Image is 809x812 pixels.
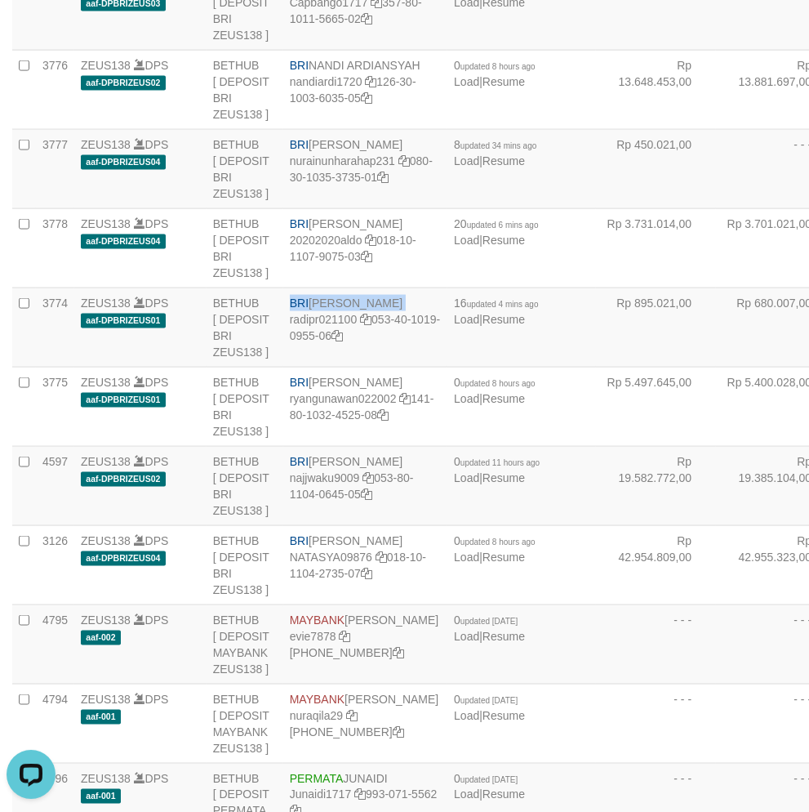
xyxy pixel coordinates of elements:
[36,526,74,605] td: 3126
[74,447,207,526] td: DPS
[74,526,207,605] td: DPS
[290,234,362,247] a: 20202020aldo
[361,250,372,263] a: Copy 018101107907503 to clipboard
[81,376,131,389] a: ZEUS138
[454,709,479,722] a: Load
[74,209,207,288] td: DPS
[482,234,525,247] a: Resume
[81,217,131,230] a: ZEUS138
[207,685,283,764] td: BETHUB [ DEPOSIT MAYBANK ZEUS138 ]
[454,772,525,801] span: |
[460,617,518,626] span: updated [DATE]
[74,685,207,764] td: DPS
[339,630,350,643] a: Copy evie7878 to clipboard
[81,472,166,486] span: aaf-DPBRIZEUS02
[36,685,74,764] td: 4794
[454,613,518,627] span: 0
[454,534,536,564] span: |
[482,788,525,801] a: Resume
[454,693,525,722] span: |
[346,709,358,722] a: Copy nuraqila29 to clipboard
[81,59,131,72] a: ZEUS138
[290,59,309,72] span: BRI
[454,534,536,547] span: 0
[207,288,283,368] td: BETHUB [ DEPOSIT BRI ZEUS138 ]
[283,130,447,209] td: [PERSON_NAME] 080-30-1035-3735-01
[283,288,447,368] td: [PERSON_NAME] 053-40-1019-0955-06
[454,471,479,484] a: Load
[207,368,283,447] td: BETHUB [ DEPOSIT BRI ZEUS138 ]
[460,62,536,71] span: updated 8 hours ago
[460,458,540,467] span: updated 11 hours ago
[81,710,121,724] span: aaf-001
[74,130,207,209] td: DPS
[596,209,716,288] td: Rp 3.731.014,00
[361,12,372,25] a: Copy 357801011566502 to clipboard
[482,709,525,722] a: Resume
[393,725,404,738] a: Copy 8743968600 to clipboard
[283,605,447,685] td: [PERSON_NAME] [PHONE_NUMBER]
[361,488,372,501] a: Copy 053801104064505 to clipboard
[36,288,74,368] td: 3774
[454,376,536,405] span: |
[81,455,131,468] a: ZEUS138
[331,329,343,342] a: Copy 053401019095506 to clipboard
[36,605,74,685] td: 4795
[207,447,283,526] td: BETHUB [ DEPOSIT BRI ZEUS138 ]
[460,379,536,388] span: updated 8 hours ago
[290,313,358,326] a: radipr021100
[290,376,309,389] span: BRI
[365,234,376,247] a: Copy 20202020aldo to clipboard
[290,154,395,167] a: nurainunharahap231
[207,605,283,685] td: BETHUB [ DEPOSIT MAYBANK ZEUS138 ]
[596,288,716,368] td: Rp 895.021,00
[460,775,518,784] span: updated [DATE]
[290,772,344,785] span: PERMATA
[454,234,479,247] a: Load
[454,297,538,326] span: |
[290,75,362,88] a: nandiardi1720
[74,288,207,368] td: DPS
[290,630,336,643] a: evie7878
[36,447,74,526] td: 4597
[365,75,376,88] a: Copy nandiardi1720 to clipboard
[290,138,309,151] span: BRI
[454,75,479,88] a: Load
[454,455,540,468] span: 0
[283,209,447,288] td: [PERSON_NAME] 018-10-1107-9075-03
[74,605,207,685] td: DPS
[454,217,538,230] span: 20
[290,788,352,801] a: Junaidi1717
[290,471,360,484] a: najjwaku9009
[454,693,518,706] span: 0
[482,313,525,326] a: Resume
[482,471,525,484] a: Resume
[207,209,283,288] td: BETHUB [ DEPOSIT BRI ZEUS138 ]
[36,130,74,209] td: 3777
[454,392,479,405] a: Load
[596,51,716,130] td: Rp 13.648.453,00
[81,772,131,785] a: ZEUS138
[7,7,56,56] button: Open LiveChat chat widget
[74,368,207,447] td: DPS
[283,685,447,764] td: [PERSON_NAME] [PHONE_NUMBER]
[596,368,716,447] td: Rp 5.497.645,00
[482,154,525,167] a: Resume
[460,696,518,705] span: updated [DATE]
[36,209,74,288] td: 3778
[290,455,309,468] span: BRI
[454,217,538,247] span: |
[354,788,366,801] a: Copy Junaidi1717 to clipboard
[454,630,479,643] a: Load
[81,693,131,706] a: ZEUS138
[454,551,479,564] a: Load
[482,392,525,405] a: Resume
[360,313,371,326] a: Copy radipr021100 to clipboard
[81,234,166,248] span: aaf-DPBRIZEUS04
[290,551,372,564] a: NATASYA09876
[81,534,131,547] a: ZEUS138
[362,471,374,484] a: Copy najjwaku9009 to clipboard
[290,297,309,310] span: BRI
[596,685,716,764] td: - - -
[596,130,716,209] td: Rp 450.021,00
